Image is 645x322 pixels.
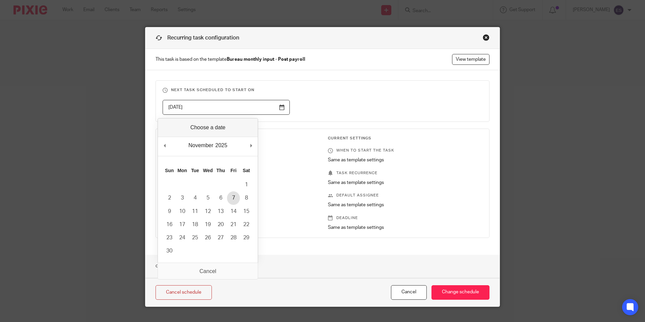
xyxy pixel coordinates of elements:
button: 2 [163,191,176,205]
abbr: Tuesday [191,168,199,173]
button: 3 [176,191,189,205]
button: 11 [189,205,201,218]
p: Default assignee [328,193,482,198]
button: 6 [214,191,227,205]
p: Same as template settings [328,157,482,163]
button: 15 [240,205,253,218]
button: 29 [240,231,253,244]
div: 2025 [214,140,228,151]
button: 12 [201,205,214,218]
p: Same as template settings [328,202,482,208]
button: 19 [201,218,214,231]
button: 28 [227,231,240,244]
p: Same as template settings [328,224,482,231]
h3: Current Settings [328,136,482,141]
p: Same as template settings [328,179,482,186]
abbr: Monday [177,168,187,173]
p: Task recurrence [328,170,482,176]
div: Close this dialog window [483,34,489,41]
button: Previous Month [161,140,168,151]
button: 14 [227,205,240,218]
button: 1 [240,178,253,191]
button: 23 [163,231,176,244]
button: 10 [176,205,189,218]
button: 13 [214,205,227,218]
button: Next Month [248,140,254,151]
h3: Next task scheduled to start on [163,87,482,93]
button: 26 [201,231,214,244]
abbr: Saturday [243,168,250,173]
strong: Bureau monthly input - Post payroll [227,57,305,62]
button: 5 [201,191,214,205]
abbr: Wednesday [203,168,213,173]
button: 16 [163,218,176,231]
div: November [187,140,214,151]
p: Deadline [328,215,482,221]
abbr: Friday [230,168,236,173]
a: View template [452,54,489,65]
button: 30 [163,244,176,258]
span: This task is based on the template [156,56,305,63]
p: When to start the task [328,148,482,153]
button: 18 [189,218,201,231]
abbr: Thursday [216,168,225,173]
input: Use the arrow keys to pick a date [163,100,290,115]
button: Cancel [391,285,427,300]
button: 7 [227,191,240,205]
button: 17 [176,218,189,231]
button: 4 [189,191,201,205]
a: Cancel schedule [156,285,212,300]
button: 8 [240,191,253,205]
button: 24 [176,231,189,244]
h1: Override Template Settings [156,262,238,271]
button: 9 [163,205,176,218]
button: 22 [240,218,253,231]
button: 27 [214,231,227,244]
abbr: Sunday [165,168,174,173]
button: 21 [227,218,240,231]
button: 20 [214,218,227,231]
input: Change schedule [431,285,489,300]
button: 25 [189,231,201,244]
h1: Recurring task configuration [156,34,239,42]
